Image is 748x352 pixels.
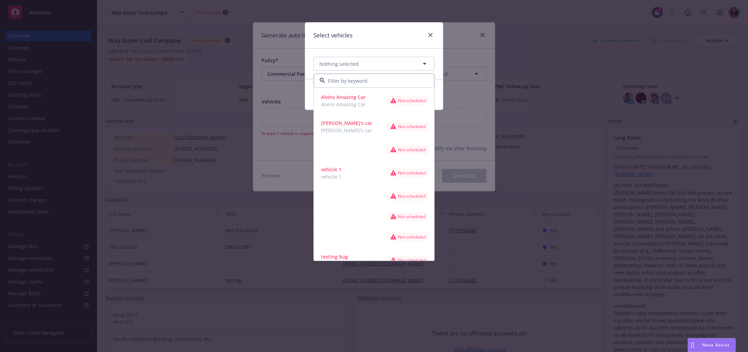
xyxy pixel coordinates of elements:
[390,234,426,240] div: Not scheduled
[321,101,366,108] span: Alvins Amazing Car
[321,173,341,180] span: vehicle 1
[390,214,426,220] div: Not scheduled
[313,31,353,40] h1: Select vehicles
[390,124,426,130] div: Not scheduled
[319,60,359,67] span: Nothing selected
[321,253,348,260] strong: testing bug
[321,127,372,134] span: [PERSON_NAME]'s car
[390,257,426,263] div: Not scheduled
[321,94,366,100] strong: Alvins Amazing Car
[390,193,426,199] div: Not scheduled
[688,339,697,352] div: Drag to move
[702,342,730,348] span: Nova Assist
[313,57,435,71] button: Nothing selected
[321,260,348,268] span: testing bug
[321,120,372,126] strong: [PERSON_NAME]'s car
[325,77,420,84] input: Filter by keyword
[688,338,736,352] button: Nova Assist
[426,31,435,39] a: close
[321,166,341,173] strong: vehicle 1
[390,170,426,176] div: Not scheduled
[390,147,426,153] div: Not scheduled
[390,98,426,104] div: Not scheduled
